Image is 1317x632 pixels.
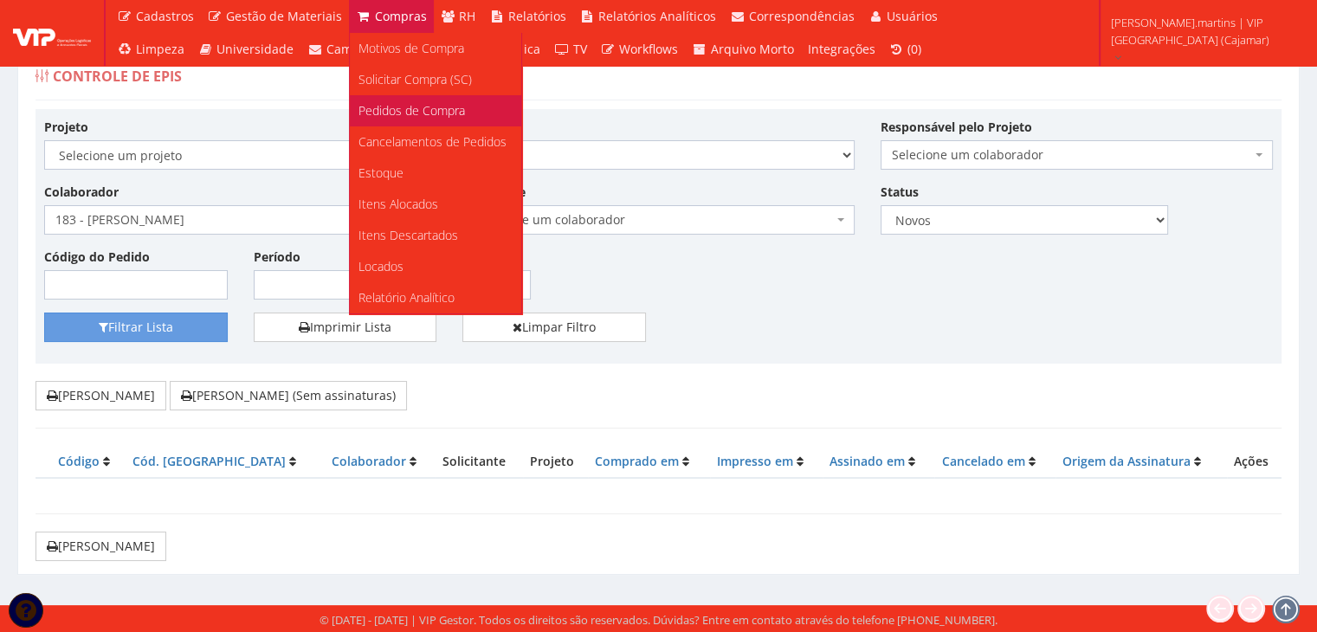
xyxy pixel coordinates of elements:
[132,453,286,469] a: Cód. [GEOGRAPHIC_DATA]
[711,41,794,57] span: Arquivo Morto
[1227,446,1281,478] th: Ações
[13,20,91,46] img: logo
[442,453,506,469] span: Solicitante
[136,41,184,57] span: Limpeza
[350,158,521,189] a: Estoque
[358,258,403,274] span: Locados
[358,164,403,181] span: Estoque
[350,251,521,282] a: Locados
[191,33,301,66] a: Universidade
[226,8,342,24] span: Gestão de Materiais
[459,8,475,24] span: RH
[350,220,521,251] a: Itens Descartados
[36,381,166,410] button: [PERSON_NAME]
[801,33,882,66] a: Integrações
[598,8,716,24] span: Relatórios Analíticos
[55,211,415,229] span: 183 - DEYVID OLIVEIRA DE JESUS
[462,313,646,342] a: Limpar Filtro
[530,453,574,469] span: Projeto
[350,64,521,95] a: Solicitar Compra (SC)
[350,189,521,220] a: Itens Alocados
[358,40,464,56] span: Motivos de Compra
[892,146,1251,164] span: Selecione um colaborador
[44,119,88,136] label: Projeto
[358,227,458,243] span: Itens Descartados
[44,205,436,235] span: 183 - DEYVID OLIVEIRA DE JESUS
[58,453,100,469] a: Código
[358,71,472,87] span: Solicitar Compra (SC)
[36,532,166,561] button: [PERSON_NAME]
[907,41,921,57] span: (0)
[358,289,455,306] span: Relatório Analítico
[44,313,228,342] button: Filtrar Lista
[881,119,1032,136] label: Responsável pelo Projeto
[44,248,150,266] label: Código do Pedido
[749,8,855,24] span: Correspondências
[300,33,403,66] a: Campanhas
[326,41,396,57] span: Campanhas
[110,33,191,66] a: Limpeza
[941,453,1024,469] a: Cancelado em
[881,140,1273,170] span: Selecione um colaborador
[170,381,407,410] button: [PERSON_NAME] (Sem assinaturas)
[508,8,566,24] span: Relatórios
[53,67,182,86] span: Controle de EPIs
[808,41,875,57] span: Integrações
[320,612,997,629] div: © [DATE] - [DATE] | VIP Gestor. Todos os direitos são reservados. Dúvidas? Entre em contato atrav...
[594,33,686,66] a: Workflows
[619,41,678,57] span: Workflows
[887,8,938,24] span: Usuários
[547,33,594,66] a: TV
[254,313,437,342] a: Imprimir Lista
[358,133,507,150] span: Cancelamentos de Pedidos
[358,196,438,212] span: Itens Alocados
[136,8,194,24] span: Cadastros
[882,33,929,66] a: (0)
[717,453,793,469] a: Impresso em
[1111,14,1294,48] span: [PERSON_NAME].martins | VIP [GEOGRAPHIC_DATA] (Cajamar)
[685,33,801,66] a: Arquivo Morto
[830,453,905,469] a: Assinado em
[462,205,855,235] span: Selecione um colaborador
[350,95,521,126] a: Pedidos de Compra
[254,248,300,266] label: Período
[44,184,119,201] label: Colaborador
[350,282,521,313] a: Relatório Analítico
[881,184,919,201] label: Status
[573,41,587,57] span: TV
[375,8,427,24] span: Compras
[350,33,521,64] a: Motivos de Compra
[358,102,465,119] span: Pedidos de Compra
[216,41,294,57] span: Universidade
[474,211,833,229] span: Selecione um colaborador
[350,126,521,158] a: Cancelamentos de Pedidos
[332,453,406,469] a: Colaborador
[1062,453,1191,469] a: Origem da Assinatura
[595,453,679,469] a: Comprado em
